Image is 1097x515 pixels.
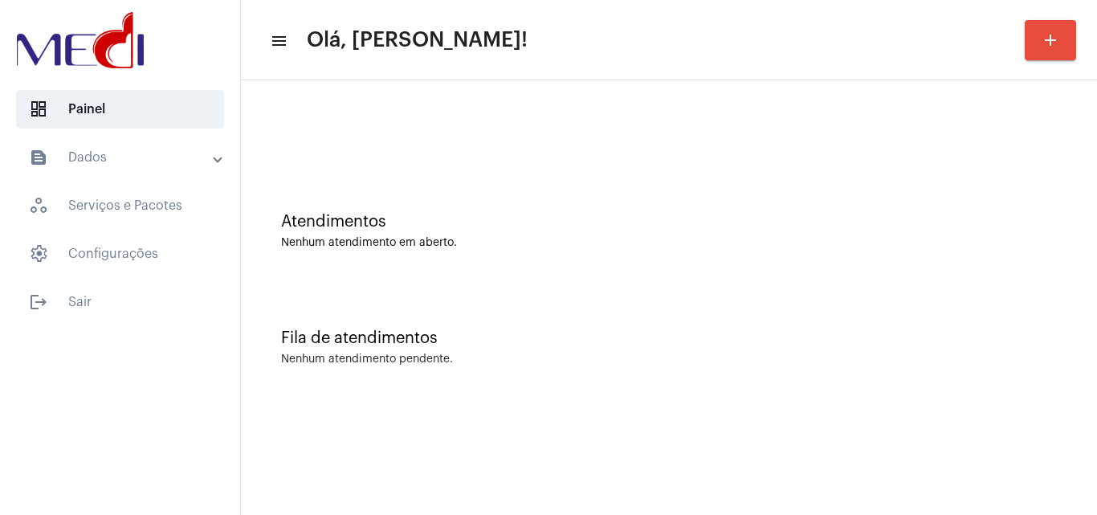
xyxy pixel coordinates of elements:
mat-panel-title: Dados [29,148,214,167]
mat-icon: sidenav icon [29,292,48,312]
mat-icon: add [1041,31,1060,50]
span: Olá, [PERSON_NAME]! [307,27,528,53]
mat-icon: sidenav icon [270,31,286,51]
img: d3a1b5fa-500b-b90f-5a1c-719c20e9830b.png [13,8,148,72]
span: sidenav icon [29,100,48,119]
span: sidenav icon [29,244,48,264]
span: Sair [16,283,224,321]
div: Atendimentos [281,213,1057,231]
div: Nenhum atendimento pendente. [281,354,453,366]
span: Configurações [16,235,224,273]
span: Painel [16,90,224,129]
mat-expansion-panel-header: sidenav iconDados [10,138,240,177]
div: Nenhum atendimento em aberto. [281,237,1057,249]
div: Fila de atendimentos [281,329,1057,347]
span: sidenav icon [29,196,48,215]
span: Serviços e Pacotes [16,186,224,225]
mat-icon: sidenav icon [29,148,48,167]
